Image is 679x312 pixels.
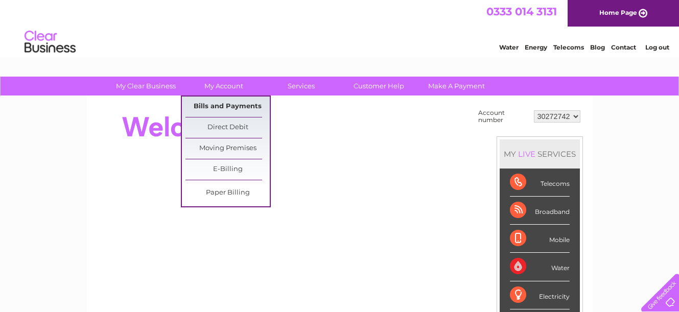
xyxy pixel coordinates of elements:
[486,5,557,18] a: 0333 014 3131
[611,43,636,51] a: Contact
[553,43,584,51] a: Telecoms
[499,43,519,51] a: Water
[510,281,570,309] div: Electricity
[104,77,188,95] a: My Clear Business
[525,43,547,51] a: Energy
[99,6,581,50] div: Clear Business is a trading name of Verastar Limited (registered in [GEOGRAPHIC_DATA] No. 3667643...
[510,225,570,253] div: Mobile
[185,97,270,117] a: Bills and Payments
[510,169,570,197] div: Telecoms
[24,27,76,58] img: logo.png
[590,43,605,51] a: Blog
[414,77,499,95] a: Make A Payment
[259,77,343,95] a: Services
[337,77,421,95] a: Customer Help
[645,43,669,51] a: Log out
[185,138,270,159] a: Moving Premises
[476,107,531,126] td: Account number
[185,159,270,180] a: E-Billing
[181,77,266,95] a: My Account
[510,253,570,281] div: Water
[500,139,580,169] div: MY SERVICES
[185,183,270,203] a: Paper Billing
[516,149,537,159] div: LIVE
[510,197,570,225] div: Broadband
[185,117,270,138] a: Direct Debit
